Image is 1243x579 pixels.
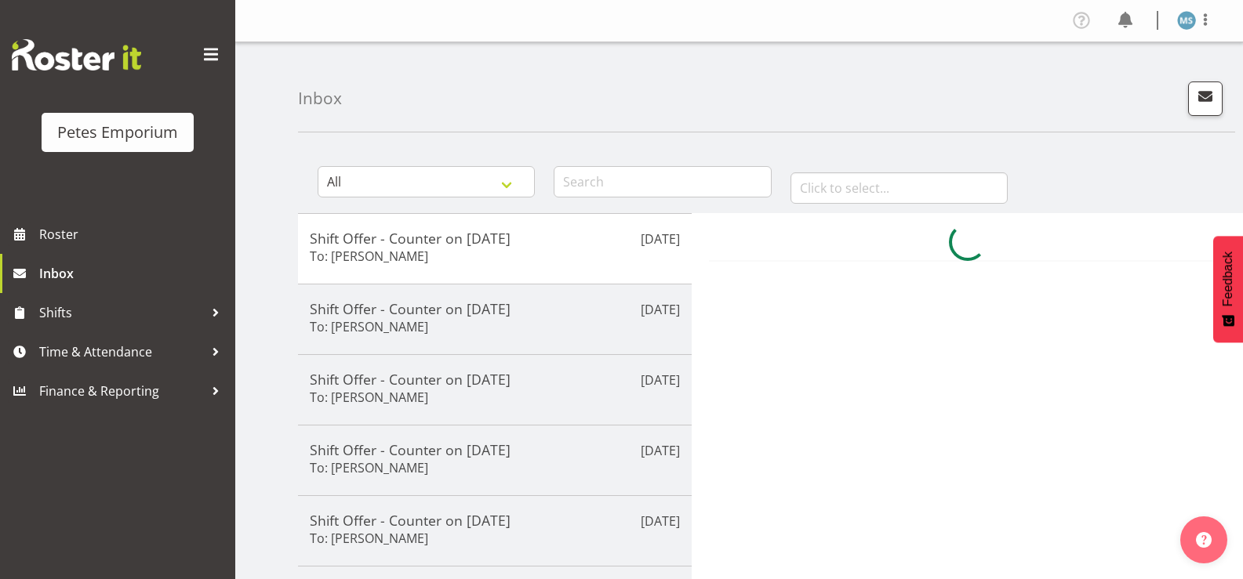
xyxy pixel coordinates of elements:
[641,230,680,248] p: [DATE]
[641,512,680,530] p: [DATE]
[310,512,680,529] h5: Shift Offer - Counter on [DATE]
[39,301,204,324] span: Shifts
[12,39,141,71] img: Rosterit website logo
[641,300,680,319] p: [DATE]
[310,389,428,405] h6: To: [PERSON_NAME]
[791,172,1008,204] input: Click to select...
[310,248,428,264] h6: To: [PERSON_NAME]
[39,340,204,364] span: Time & Attendance
[39,379,204,403] span: Finance & Reporting
[310,319,428,335] h6: To: [PERSON_NAME]
[310,460,428,476] h6: To: [PERSON_NAME]
[39,223,227,246] span: Roster
[310,441,680,458] h5: Shift Offer - Counter on [DATE]
[310,530,428,546] h6: To: [PERSON_NAME]
[298,89,342,107] h4: Inbox
[1177,11,1196,30] img: maureen-sellwood712.jpg
[39,262,227,285] span: Inbox
[310,371,680,388] h5: Shift Offer - Counter on [DATE]
[310,300,680,317] h5: Shift Offer - Counter on [DATE]
[57,121,178,144] div: Petes Emporium
[554,166,771,197] input: Search
[310,230,680,247] h5: Shift Offer - Counter on [DATE]
[1213,236,1243,342] button: Feedback - Show survey
[1196,532,1212,548] img: help-xxl-2.png
[641,441,680,460] p: [DATE]
[641,371,680,389] p: [DATE]
[1221,252,1235,306] span: Feedback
